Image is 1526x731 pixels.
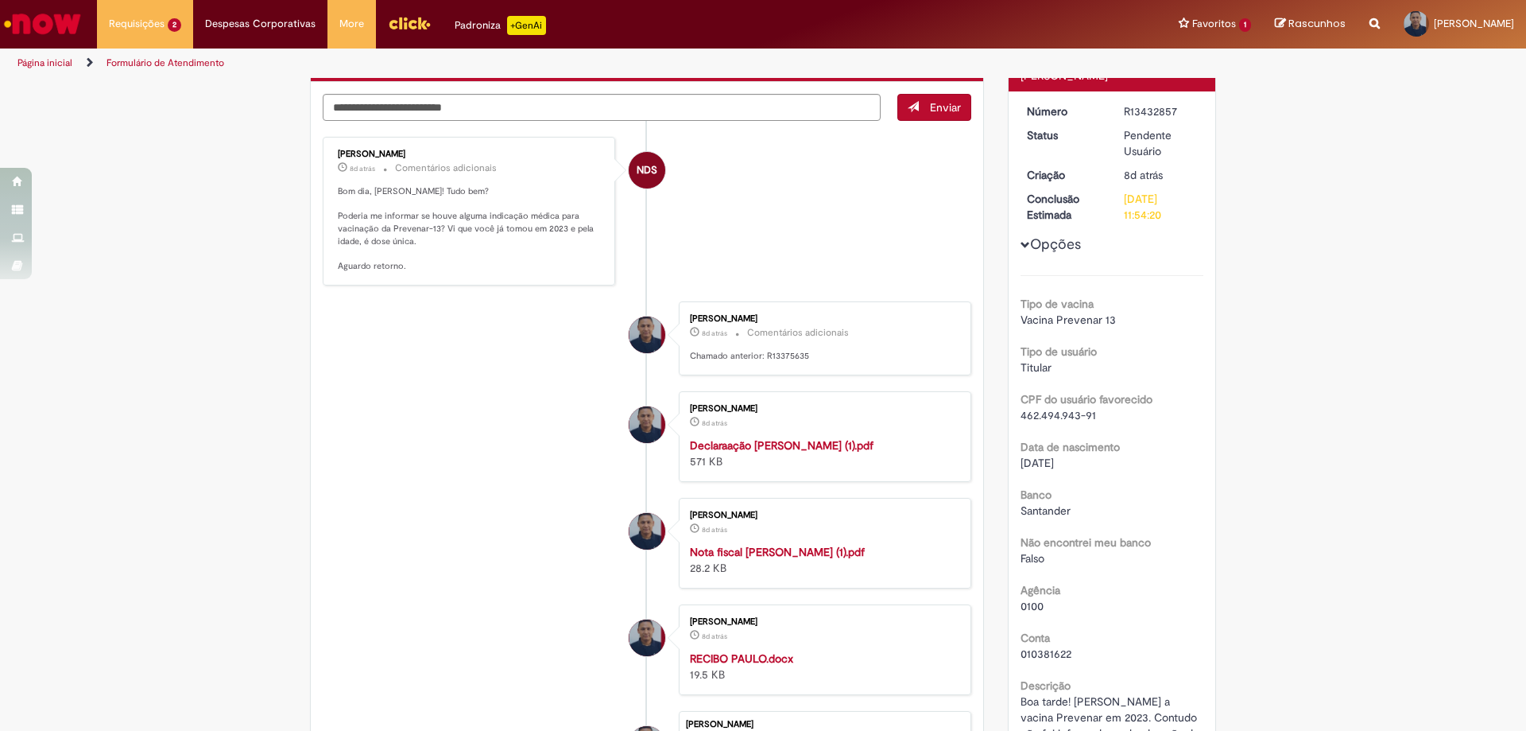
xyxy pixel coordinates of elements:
b: Não encontrei meu banco [1021,535,1151,550]
b: CPF do usuário favorecido [1021,392,1152,406]
span: [PERSON_NAME] [1434,17,1514,30]
dt: Número [1015,103,1113,119]
time: 20/08/2025 14:55:17 [702,418,727,428]
a: Nota fiscal [PERSON_NAME] (1).pdf [690,545,865,559]
b: Data de nascimento [1021,440,1120,454]
div: Natan dos Santos Nunes [629,152,665,189]
span: Santander [1021,504,1071,518]
div: Paulo Wilson Silva Assuncao [629,406,665,443]
span: 2 [168,18,181,32]
b: Banco [1021,488,1052,502]
button: Enviar [897,94,971,121]
time: 20/08/2025 14:55:16 [702,525,727,535]
a: Formulário de Atendimento [107,56,224,69]
div: [PERSON_NAME] [690,404,955,414]
img: ServiceNow [2,8,83,40]
span: Requisições [109,16,165,32]
div: [PERSON_NAME] [338,150,602,159]
p: Chamado anterior: R13375635 [690,350,955,363]
span: Enviar [930,100,961,115]
span: Titular [1021,360,1052,375]
span: 1 [1239,18,1251,32]
b: Conta [1021,631,1050,645]
span: 462.494.943-91 [1021,408,1096,422]
time: 20/08/2025 14:55:34 [702,329,727,338]
b: Tipo de usuário [1021,344,1097,359]
div: Padroniza [455,16,546,35]
span: 010381622 [1021,647,1071,661]
dt: Criação [1015,167,1113,183]
small: Comentários adicionais [747,326,849,340]
time: 20/08/2025 14:55:16 [702,632,727,641]
div: 20/08/2025 14:54:16 [1124,167,1198,183]
span: NDS [637,151,657,189]
span: 0100 [1021,599,1044,613]
span: 8d atrás [702,329,727,338]
div: Pendente Usuário [1124,127,1198,159]
p: +GenAi [507,16,546,35]
div: [PERSON_NAME] [686,720,962,729]
img: click_logo_yellow_360x200.png [388,11,431,35]
div: [PERSON_NAME] [690,511,955,520]
a: Página inicial [17,56,72,69]
time: 20/08/2025 14:54:16 [1124,168,1163,182]
span: 8d atrás [702,632,727,641]
time: 20/08/2025 15:49:33 [350,164,375,173]
a: RECIBO PAULO.docx [690,651,793,666]
div: [DATE] 11:54:20 [1124,191,1198,223]
a: Declaraação [PERSON_NAME] (1).pdf [690,438,873,453]
div: [PERSON_NAME] [690,617,955,627]
a: Rascunhos [1275,17,1346,32]
b: Tipo de vacina [1021,297,1094,311]
div: Paulo Wilson Silva Assuncao [629,513,665,550]
span: 8d atrás [1124,168,1163,182]
span: [DATE] [1021,456,1054,470]
div: 571 KB [690,437,955,469]
span: Vacina Prevenar 13 [1021,313,1116,327]
span: 8d atrás [350,164,375,173]
dt: Status [1015,127,1113,143]
div: R13432857 [1124,103,1198,119]
b: Descrição [1021,679,1071,693]
p: Bom dia, [PERSON_NAME]! Tudo bem? Poderia me informar se houve alguma indicação médica para vacin... [338,185,602,273]
div: Paulo Wilson Silva Assuncao [629,317,665,353]
span: More [339,16,364,32]
ul: Trilhas de página [12,49,1005,78]
div: Paulo Wilson Silva Assuncao [629,620,665,656]
b: Agência [1021,583,1060,597]
dt: Conclusão Estimada [1015,191,1113,223]
span: Favoritos [1192,16,1236,32]
small: Comentários adicionais [395,161,497,175]
span: Falso [1021,551,1044,566]
div: 28.2 KB [690,544,955,576]
textarea: Digite sua mensagem aqui... [323,94,881,121]
div: 19.5 KB [690,651,955,682]
div: [PERSON_NAME] [690,314,955,324]
span: 8d atrás [702,525,727,535]
span: Rascunhos [1288,16,1346,31]
span: 8d atrás [702,418,727,428]
span: Despesas Corporativas [205,16,316,32]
